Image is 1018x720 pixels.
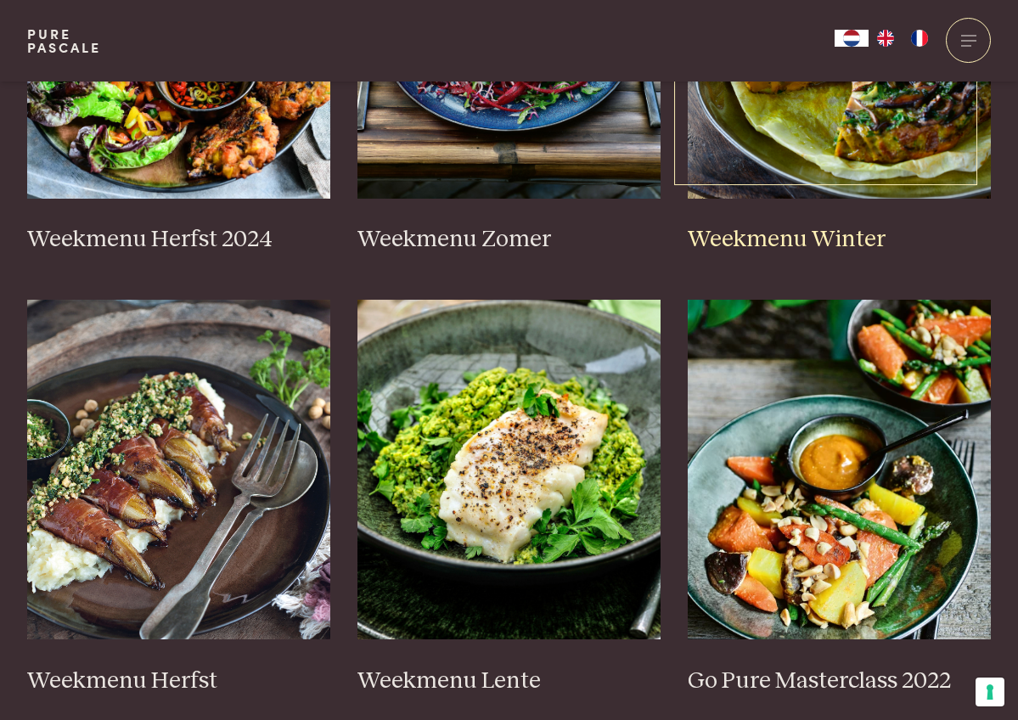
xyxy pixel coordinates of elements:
[688,225,991,255] h3: Weekmenu Winter
[357,300,661,639] img: Weekmenu Lente
[357,667,661,696] h3: Weekmenu Lente
[27,667,330,696] h3: Weekmenu Herfst
[976,678,1004,706] button: Uw voorkeuren voor toestemming voor trackingtechnologieën
[27,27,101,54] a: PurePascale
[835,30,869,47] div: Language
[688,667,991,696] h3: Go Pure Masterclass 2022
[27,225,330,255] h3: Weekmenu Herfst 2024
[27,300,330,639] img: Weekmenu Herfst
[357,225,661,255] h3: Weekmenu Zomer
[688,300,991,639] img: Go Pure Masterclass 2022
[835,30,869,47] a: NL
[903,30,936,47] a: FR
[357,300,661,695] a: Weekmenu Lente Weekmenu Lente
[835,30,936,47] aside: Language selected: Nederlands
[27,300,330,695] a: Weekmenu Herfst Weekmenu Herfst
[869,30,936,47] ul: Language list
[688,300,991,695] a: Go Pure Masterclass 2022 Go Pure Masterclass 2022
[869,30,903,47] a: EN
